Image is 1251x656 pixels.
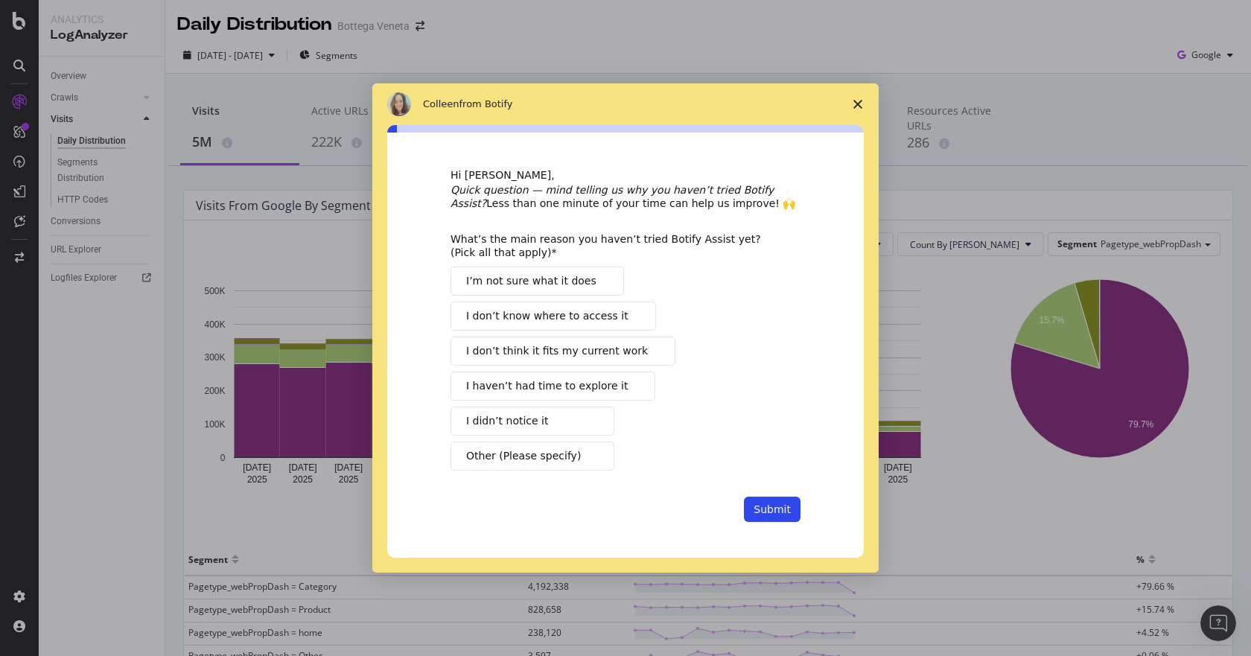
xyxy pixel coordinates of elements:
[451,232,778,259] div: What’s the main reason you haven’t tried Botify Assist yet? (Pick all that apply)
[466,273,596,289] span: I’m not sure what it does
[451,337,675,366] button: I don’t think it fits my current work
[423,98,459,109] span: Colleen
[451,184,774,209] i: Quick question — mind telling us why you haven’t tried Botify Assist?
[387,92,411,116] img: Profile image for Colleen
[837,83,879,125] span: Close survey
[466,378,628,394] span: I haven’t had time to explore it
[466,413,548,429] span: I didn’t notice it
[451,407,614,436] button: I didn’t notice it
[451,183,800,210] div: Less than one minute of your time can help us improve! 🙌
[744,497,800,522] button: Submit
[451,442,614,471] button: Other (Please specify)
[466,448,581,464] span: Other (Please specify)
[451,302,656,331] button: I don’t know where to access it
[466,343,648,359] span: I don’t think it fits my current work
[451,372,655,401] button: I haven’t had time to explore it
[466,308,628,324] span: I don’t know where to access it
[451,267,624,296] button: I’m not sure what it does
[459,98,513,109] span: from Botify
[451,168,800,183] div: Hi [PERSON_NAME],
